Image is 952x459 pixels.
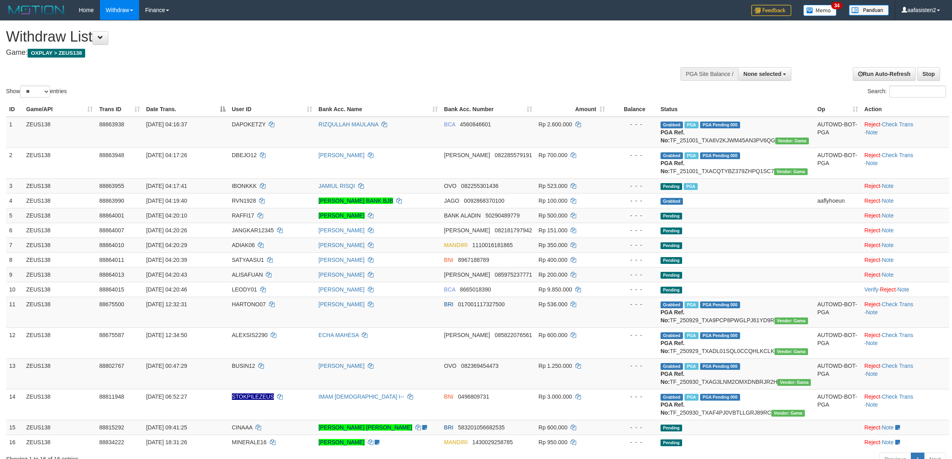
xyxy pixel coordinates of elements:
img: Button%20Memo.svg [803,5,837,16]
span: Rp 350.000 [539,242,567,248]
span: 88864011 [99,257,124,263]
span: ADIAK06 [232,242,255,248]
b: PGA Ref. No: [661,309,685,323]
div: - - - [611,423,654,431]
td: 14 [6,389,23,420]
span: 88864010 [99,242,124,248]
td: · · [861,117,949,148]
td: 8 [6,252,23,267]
a: [PERSON_NAME] [319,152,365,158]
a: Reject [864,332,880,338]
td: · · [861,282,949,297]
td: ZEUS138 [23,435,96,449]
a: [PERSON_NAME] [319,363,365,369]
span: [PERSON_NAME] [444,227,490,233]
span: 88863948 [99,152,124,158]
span: BCA [444,286,455,293]
td: AUTOWD-BOT-PGA [814,358,861,389]
td: 11 [6,297,23,327]
th: Game/API: activate to sort column ascending [23,102,96,117]
span: [DATE] 04:20:43 [146,271,187,278]
span: [DATE] 04:17:41 [146,183,187,189]
a: Verify [864,286,878,293]
img: panduan.png [849,5,889,16]
span: Grabbed [661,394,683,401]
span: [PERSON_NAME] [444,332,490,338]
a: Note [866,371,878,377]
span: RAFFI17 [232,212,254,219]
td: · [861,193,949,208]
td: · [861,223,949,237]
div: - - - [611,241,654,249]
span: Pending [661,242,682,249]
span: PGA Pending [700,394,740,401]
span: Vendor URL: https://trx31.1velocity.biz [774,317,808,324]
a: Reject [864,363,880,369]
a: [PERSON_NAME] [319,257,365,263]
span: MANDIRI [444,242,468,248]
div: - - - [611,226,654,234]
span: [PERSON_NAME] [444,152,490,158]
span: Grabbed [661,301,683,308]
span: [DATE] 04:20:10 [146,212,187,219]
span: Pending [661,425,682,431]
span: 88863990 [99,198,124,204]
span: [DATE] 04:16:37 [146,121,187,128]
div: - - - [611,393,654,401]
a: Reject [864,257,880,263]
td: 3 [6,178,23,193]
a: Reject [864,212,880,219]
span: Pending [661,439,682,446]
a: Note [882,242,894,248]
a: Check Trans [882,363,913,369]
span: HARTONO07 [232,301,266,307]
span: LEODY01 [232,286,257,293]
td: · · [861,358,949,389]
a: [PERSON_NAME] [PERSON_NAME] [319,424,412,431]
th: Status [657,102,814,117]
a: Reject [880,286,896,293]
input: Search: [889,86,946,98]
td: · · [861,389,949,420]
span: BCA [444,121,455,128]
td: AUTOWD-BOT-PGA [814,148,861,178]
a: [PERSON_NAME] [319,271,365,278]
span: Copy 082369454473 to clipboard [461,363,498,369]
th: Balance [608,102,657,117]
span: 88863938 [99,121,124,128]
span: PGA Pending [700,122,740,128]
div: - - - [611,182,654,190]
span: Copy 017001117327500 to clipboard [458,301,505,307]
a: RIZQULLAH MAULANA [319,121,378,128]
span: Grabbed [661,332,683,339]
img: MOTION_logo.png [6,4,67,16]
a: Reject [864,121,880,128]
td: · [861,237,949,252]
span: PGA Pending [700,363,740,370]
span: Marked by aafsreyleap [684,183,698,190]
div: - - - [611,151,654,159]
td: ZEUS138 [23,267,96,282]
span: DAPOKETZY [232,121,266,128]
span: IBONKKK [232,183,257,189]
b: PGA Ref. No: [661,371,685,385]
a: Reject [864,424,880,431]
span: Pending [661,213,682,220]
a: Stop [917,67,940,81]
span: DBEJO12 [232,152,257,158]
span: [DATE] 00:47:29 [146,363,187,369]
span: JANGKAR12345 [232,227,274,233]
span: [DATE] 04:19:40 [146,198,187,204]
h1: Withdraw List [6,29,627,45]
span: 88834222 [99,439,124,445]
span: [DATE] 12:34:50 [146,332,187,338]
span: [DATE] 18:31:26 [146,439,187,445]
a: JAMIUL RISQI [319,183,355,189]
img: Feedback.jpg [751,5,791,16]
a: Note [882,198,894,204]
span: CINAAA [232,424,252,431]
a: ECHA MAHESA [319,332,359,338]
b: PGA Ref. No: [661,160,685,174]
b: PGA Ref. No: [661,401,685,416]
span: Copy 1430029258785 to clipboard [472,439,513,445]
